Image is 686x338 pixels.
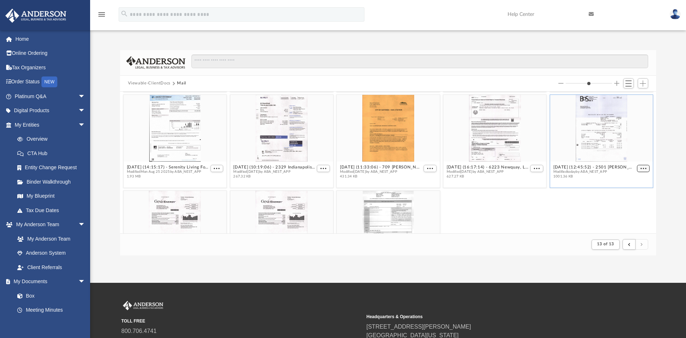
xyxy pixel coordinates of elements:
[127,174,209,179] span: 1.93 MB
[5,275,93,289] a: My Documentsarrow_drop_down
[447,174,529,179] span: 627.27 KB
[10,232,89,246] a: My Anderson Team
[10,260,93,275] a: Client Referrals
[638,78,649,88] button: Add
[5,32,96,46] a: Home
[120,92,656,233] div: grid
[10,175,96,189] a: Binder Walkthrough
[558,81,563,86] button: Decrease column size
[121,328,157,334] a: 800.706.4741
[177,80,186,87] button: Mail
[5,46,96,61] a: Online Ordering
[10,246,93,260] a: Anderson System
[120,10,128,18] i: search
[10,203,96,218] a: Tax Due Dates
[670,9,681,19] img: User Pic
[317,164,330,172] button: More options
[121,301,165,310] img: Anderson Advisors Platinum Portal
[637,164,650,172] button: More options
[5,218,93,232] a: My Anderson Teamarrow_drop_down
[233,174,315,179] span: 267.32 KB
[614,81,619,86] button: Increase column size
[10,146,96,161] a: CTA Hub
[10,189,93,203] a: My Blueprint
[78,275,93,289] span: arrow_drop_down
[340,164,422,169] button: [DATE] (11:33:06) - 709 [PERSON_NAME], LLC - Mail from [PERSON_NAME].pdf
[5,75,96,89] a: Order StatusNEW
[233,169,315,174] span: Modified [DATE] by ABA_NEST_APP
[530,164,543,172] button: More options
[3,9,68,23] img: Anderson Advisors Platinum Portal
[10,303,93,317] a: Meeting Minutes
[447,164,529,169] button: [DATE] (16:17:14) - 6223 Newquay, LLC - Mail.pdf
[97,14,106,19] a: menu
[233,164,315,169] button: [DATE] (10:19:06) - 2329 Indianapolis, LLC - Mail.pdf
[597,242,614,246] span: 13 of 13
[553,174,636,179] span: 1001.36 KB
[5,104,96,118] a: Digital Productsarrow_drop_down
[553,169,636,174] span: Modified today by ABA_NEST_APP
[340,169,422,174] span: Modified [DATE] by ABA_NEST_APP
[97,10,106,19] i: menu
[447,169,529,174] span: Modified [DATE] by ABA_NEST_APP
[210,164,223,172] button: More options
[128,80,171,87] button: Viewable-ClientDocs
[78,104,93,118] span: arrow_drop_down
[121,318,362,324] small: TOLL FREE
[5,118,96,132] a: My Entitiesarrow_drop_down
[10,289,89,303] a: Box
[41,76,57,87] div: NEW
[566,81,612,86] input: Column size
[78,118,93,132] span: arrow_drop_down
[592,240,620,250] button: 13 of 13
[127,169,209,174] span: Modified Mon Aug 25 2025 by ABA_NEST_APP
[127,164,209,169] button: [DATE] (14:15:17) - Serenity Living Foundation - Mail.pdf
[5,60,96,75] a: Tax Organizers
[367,313,607,320] small: Headquarters & Operations
[191,54,648,68] input: Search files and folders
[623,78,634,88] button: Switch to List View
[367,324,471,330] a: [STREET_ADDRESS][PERSON_NAME]
[10,161,96,175] a: Entity Change Request
[78,218,93,232] span: arrow_drop_down
[5,89,96,104] a: Platinum Q&Aarrow_drop_down
[340,174,422,179] span: 431.34 KB
[424,164,437,172] button: More options
[10,132,96,146] a: Overview
[553,164,636,169] button: [DATE] (12:45:52) - 2501 [PERSON_NAME], LLC - Mail from Bank of Springfield.pdf
[78,89,93,104] span: arrow_drop_down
